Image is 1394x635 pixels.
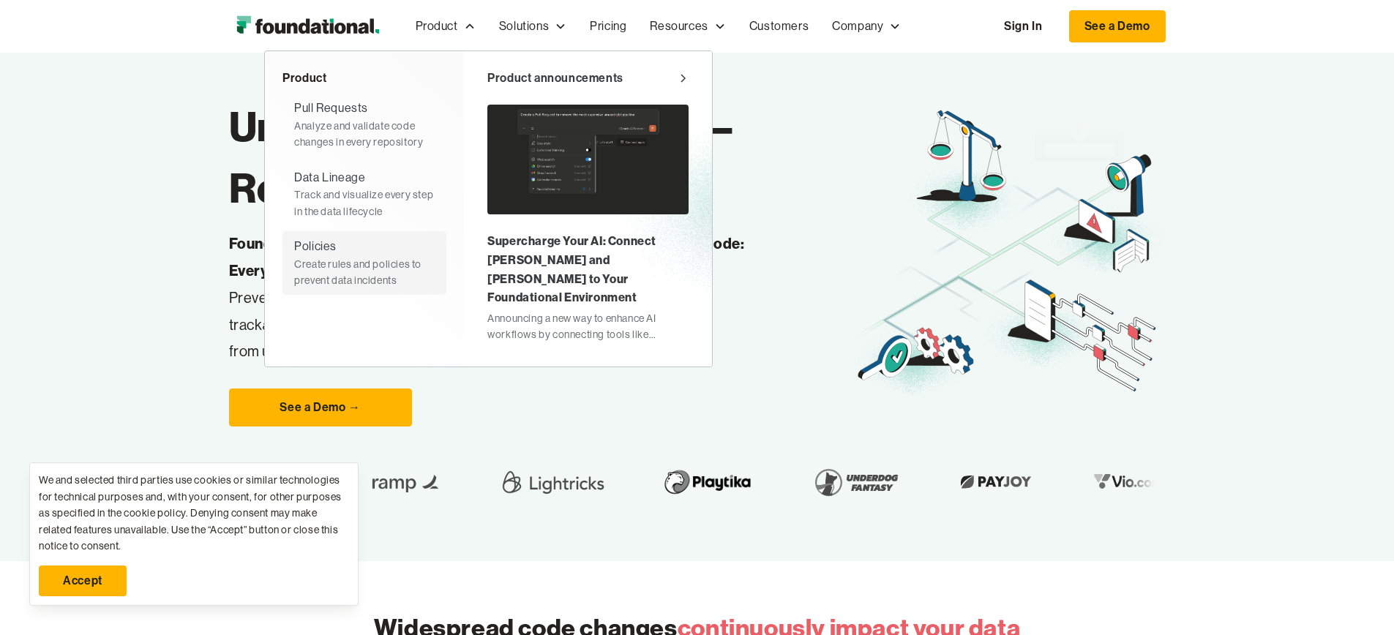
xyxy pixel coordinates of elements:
div: Solutions [487,2,578,50]
div: Product [282,69,446,88]
div: Resources [638,2,737,50]
img: Foundational Logo [229,12,386,41]
div: Resources [650,17,708,36]
img: Ramp [279,462,367,503]
a: Supercharge Your AI: Connect [PERSON_NAME] and [PERSON_NAME] to Your Foundational EnvironmentAnno... [487,99,689,348]
strong: Foundational uses source code analysis to govern all the data and its code: Everything, everywher... [229,234,745,279]
img: Playtika [572,462,676,503]
div: Create rules and policies to prevent data incidents [294,256,435,289]
div: Announcing a new way to enhance AI workflows by connecting tools like [PERSON_NAME] and [PERSON_N... [487,310,689,343]
div: Pull Requests [294,99,368,118]
img: Vio.com [1003,470,1087,493]
a: Product announcements [487,69,689,88]
div: Product [404,2,487,50]
a: home [229,12,386,41]
img: Lightricks [413,462,525,503]
div: Solutions [499,17,549,36]
a: Sign In [989,11,1057,42]
div: Analyze and validate code changes in every repository [294,118,435,151]
em: all [263,315,277,334]
div: Track and visualize every step in the data lifecycle [294,187,435,219]
div: We and selected third parties use cookies or similar technologies for technical purposes and, wit... [39,472,349,554]
img: Payjoy [869,470,956,493]
a: Customers [738,2,820,50]
div: Product [416,17,458,36]
a: Data LineageTrack and visualize every step in the data lifecycle [282,162,446,225]
nav: Product [264,50,713,367]
h1: Unified Data Governance— Rebuilt for the [229,96,853,219]
div: Data Lineage [294,168,365,187]
div: Product announcements [487,69,623,88]
a: PoliciesCreate rules and policies to prevent data incidents [282,231,446,294]
a: Pricing [578,2,638,50]
iframe: Chat Widget [1131,465,1394,635]
div: Policies [294,237,337,256]
div: Company [832,17,883,36]
p: Prevent incidents before any bad code is live, track data and AI pipelines, and govern everything... [229,230,791,365]
img: Underdog Fantasy [723,462,822,503]
a: See a Demo [1069,10,1166,42]
a: See a Demo → [229,388,412,427]
div: Supercharge Your AI: Connect [PERSON_NAME] and [PERSON_NAME] to Your Foundational Environment [487,232,689,307]
a: Pull RequestsAnalyze and validate code changes in every repository [282,93,446,156]
a: Accept [39,566,127,596]
div: Company [820,2,913,50]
